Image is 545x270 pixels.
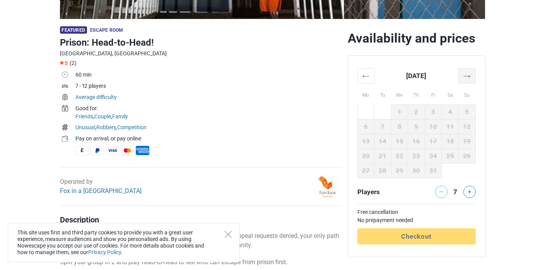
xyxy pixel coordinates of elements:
td: 2 [408,104,425,119]
td: 1 [391,104,408,119]
td: 7 [374,119,391,134]
th: Sa [442,83,459,104]
img: Star [60,61,64,65]
td: Free cancellation [357,208,476,216]
td: 12 [458,119,475,134]
div: Operated by [60,177,142,196]
a: Privacy Policy [88,249,121,255]
span: American Express [136,146,149,155]
th: Th [408,83,425,104]
td: No prepayment needed [357,216,476,224]
th: Tu [374,83,391,104]
td: 28 [374,163,391,178]
td: 7 - 12 players [75,81,342,92]
div: Good for: [75,104,342,113]
td: 8 [391,119,408,134]
button: Close [225,231,232,238]
th: We [391,83,408,104]
a: Robbery [96,124,116,130]
div: Players [354,186,417,198]
td: 13 [357,134,374,149]
td: 18 [442,134,459,149]
th: Mo [357,83,374,104]
h4: Description [60,215,342,224]
td: 21 [374,149,391,163]
span: MasterCard [121,146,134,155]
td: 4 [442,104,459,119]
th: → [458,68,475,83]
td: 20 [357,149,374,163]
td: 24 [425,149,442,163]
a: Friends [75,113,93,120]
td: 60 min [75,70,342,81]
td: 10 [425,119,442,134]
td: 31 [425,163,442,178]
th: [DATE] [374,68,459,83]
img: 9fe8593a8a330607l.png [312,172,342,202]
a: Competition [117,124,147,130]
td: 26 [458,149,475,163]
td: 6 [357,119,374,134]
span: 5 [60,60,68,66]
td: 9 [408,119,425,134]
th: Fr [425,83,442,104]
td: 15 [391,134,408,149]
div: 7 [451,186,460,197]
a: Couple [94,113,111,120]
td: 22 [391,149,408,163]
td: 5 [458,104,475,119]
td: 29 [391,163,408,178]
a: Unusual [75,124,95,130]
th: ← [357,68,374,83]
td: , , [75,123,342,134]
td: 11 [442,119,459,134]
span: Visa [106,146,119,155]
td: 23 [408,149,425,163]
div: This site uses first and third party cookies to provide you with a great user experience, measure... [8,223,240,262]
span: (2) [70,60,77,66]
td: 30 [408,163,425,178]
span: PayPal [91,146,104,155]
th: Su [458,83,475,104]
a: Average difficulty [75,94,117,100]
div: Pay on arrival, or pay online [75,135,342,143]
td: 16 [408,134,425,149]
td: 17 [425,134,442,149]
td: 27 [357,163,374,178]
span: Escape room [90,27,123,33]
h1: Prison: Head-to-Head! [60,36,342,50]
td: , , [75,104,342,123]
a: Fox in a [GEOGRAPHIC_DATA] [60,187,142,195]
h2: Availability and prices [348,31,485,46]
a: Family [112,113,128,120]
td: 19 [458,134,475,149]
div: [GEOGRAPHIC_DATA], [GEOGRAPHIC_DATA] [60,50,342,58]
td: 25 [442,149,459,163]
span: Cash [75,146,89,155]
td: 14 [374,134,391,149]
span: Featured [60,26,87,34]
td: 3 [425,104,442,119]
